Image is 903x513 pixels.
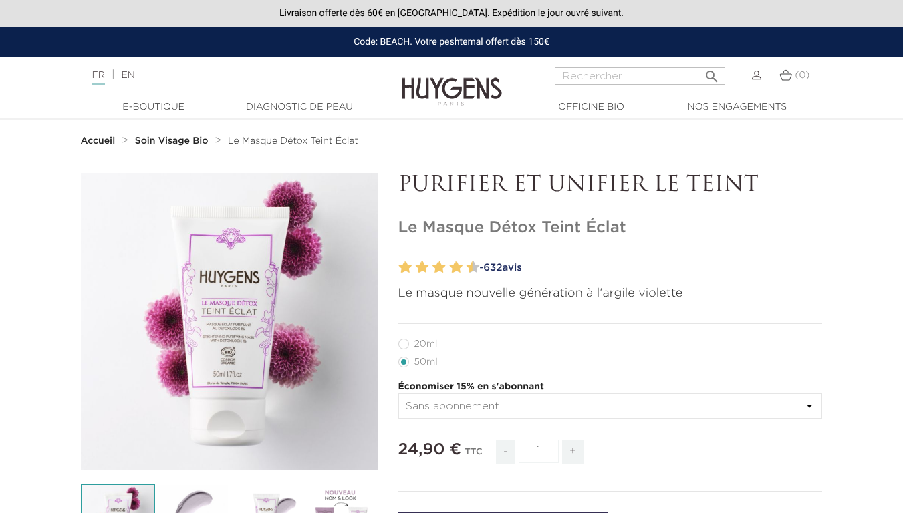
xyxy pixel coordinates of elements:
[135,136,212,146] a: Soin Visage Bio
[86,67,366,83] div: |
[469,258,479,277] label: 10
[228,136,358,146] a: Le Masque Détox Teint Éclat
[519,440,559,463] input: Quantité
[92,71,105,85] a: FR
[398,339,454,349] label: 20ml
[398,173,823,198] p: PURIFIER ET UNIFIER LE TEINT
[525,100,658,114] a: Officine Bio
[453,258,463,277] label: 8
[496,440,515,464] span: -
[396,258,401,277] label: 1
[398,442,462,458] span: 24,90 €
[398,218,823,238] h1: Le Masque Détox Teint Éclat
[121,71,134,80] a: EN
[483,263,502,273] span: 632
[555,67,725,85] input: Rechercher
[418,258,428,277] label: 4
[795,71,809,80] span: (0)
[81,136,116,146] strong: Accueil
[398,285,823,303] p: Le masque nouvelle génération à l'argile violette
[81,136,118,146] a: Accueil
[475,258,823,278] a: -632avis
[670,100,804,114] a: Nos engagements
[704,65,720,81] i: 
[465,438,483,474] div: TTC
[402,56,502,108] img: Huygens
[402,258,412,277] label: 2
[436,258,446,277] label: 6
[464,258,469,277] label: 9
[446,258,451,277] label: 7
[700,63,724,81] button: 
[398,380,823,394] p: Économiser 15% en s'abonnant
[413,258,418,277] label: 3
[135,136,209,146] strong: Soin Visage Bio
[430,258,434,277] label: 5
[562,440,584,464] span: +
[87,100,221,114] a: E-Boutique
[233,100,366,114] a: Diagnostic de peau
[398,357,454,367] label: 50ml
